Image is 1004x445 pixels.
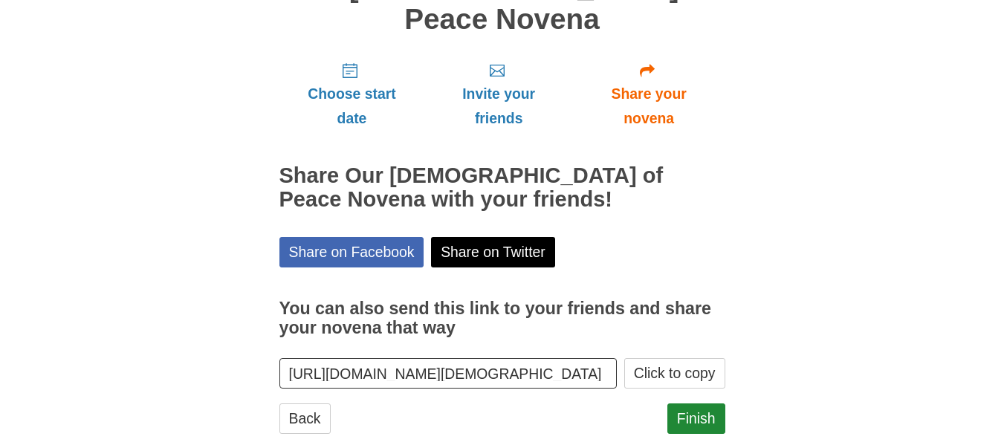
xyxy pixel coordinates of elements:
[279,403,331,434] a: Back
[588,82,710,131] span: Share your novena
[279,50,425,138] a: Choose start date
[279,164,725,212] h2: Share Our [DEMOGRAPHIC_DATA] of Peace Novena with your friends!
[667,403,725,434] a: Finish
[624,358,725,389] button: Click to copy
[431,237,555,267] a: Share on Twitter
[573,50,725,138] a: Share your novena
[279,299,725,337] h3: You can also send this link to your friends and share your novena that way
[294,82,410,131] span: Choose start date
[424,50,572,138] a: Invite your friends
[439,82,557,131] span: Invite your friends
[279,237,424,267] a: Share on Facebook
